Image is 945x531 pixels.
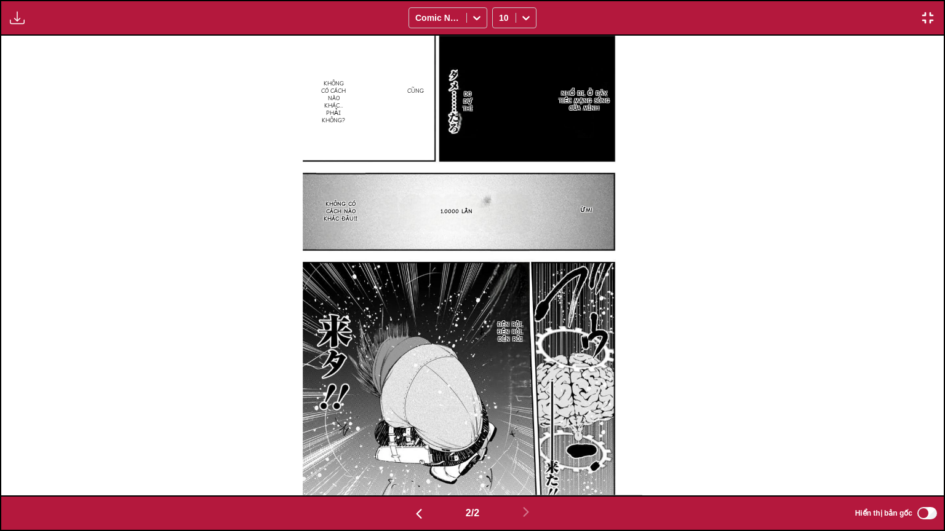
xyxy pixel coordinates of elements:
[458,88,478,115] p: do dự thì
[303,36,642,495] img: Manga Panel
[555,87,613,114] p: Nhổ đi, ở đây, tiếc mạng sống của mình
[855,509,912,517] span: Hiển thị bản gốc
[318,77,349,127] p: không có cách nào khác... phải không?
[519,505,533,519] img: Next page
[438,205,475,218] p: 1.0000 lần
[10,10,25,25] img: Download translated images
[412,506,426,521] img: Previous page
[578,204,595,216] p: Ừm!
[316,198,365,225] p: Không có cách nào khác đâu‼
[405,85,426,97] p: cũng
[466,508,479,519] span: 2 / 2
[917,507,937,519] input: Hiển thị bản gốc
[490,318,530,345] p: Đến rồi, đến rồi, đến rồi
